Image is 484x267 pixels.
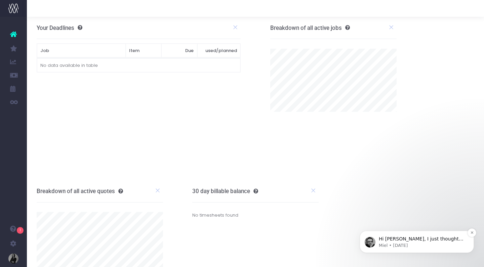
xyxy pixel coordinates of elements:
button: Dismiss notification [118,40,127,48]
div: No timesheets found [192,203,319,228]
th: Due: activate to sort column ascending [161,44,197,58]
th: Job: activate to sort column ascending [37,44,126,58]
iframe: Intercom notifications message [350,189,484,264]
h3: Breakdown of all active jobs [270,25,350,31]
img: Profile image for Miel [15,48,26,59]
p: Message from Miel, sent 1d ago [29,54,116,60]
div: message notification from Miel, 1d ago. Hi Kirsten, I just thought I'd check in with you to see i... [10,42,124,64]
th: used/planned: activate to sort column ascending [197,44,241,58]
h3: 30 day billable balance [192,188,258,194]
span: 1 [17,227,24,234]
td: No data available in table [37,58,241,72]
h3: Breakdown of all active quotes [37,188,123,194]
th: Item: activate to sort column ascending [126,44,162,58]
h3: Your Deadlines [37,25,82,31]
p: Hi [PERSON_NAME], I just thought I'd check in with you to see if the information from my message ... [29,47,116,54]
img: images/default_profile_image.png [8,254,18,264]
